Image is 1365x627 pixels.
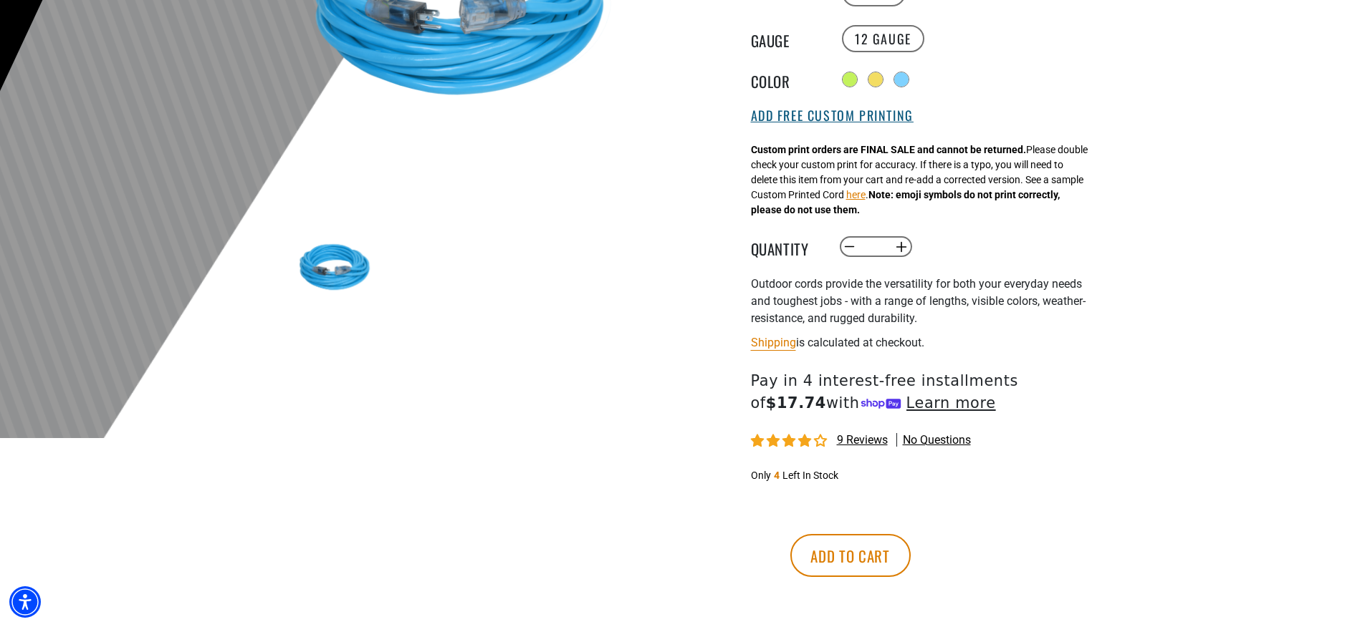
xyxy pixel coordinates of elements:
[782,470,838,481] span: Left In Stock
[837,433,888,447] span: 9 reviews
[751,189,1060,215] strong: Note: emoji symbols do not print correctly, please do not use them.
[774,470,780,481] span: 4
[751,70,823,89] legend: Color
[751,333,1102,352] div: is calculated at checkout.
[751,142,1088,218] div: Please double check your custom print for accuracy. If there is a typo, you will need to delete t...
[295,227,378,310] img: Blue
[751,434,830,448] span: 4.00 stars
[842,25,924,52] label: 12 Gauge
[751,470,771,481] span: Only
[751,238,823,256] label: Quantity
[751,108,914,124] button: Add Free Custom Printing
[751,29,823,48] legend: Gauge
[751,277,1086,325] span: Outdoor cords provide the versatility for both your everyday needs and toughest jobs - with a ran...
[751,144,1026,155] strong: Custom print orders are FINAL SALE and cannot be returned.
[903,432,971,448] span: No questions
[9,586,41,618] div: Accessibility Menu
[751,336,796,349] a: Shipping
[846,188,866,203] button: here
[790,534,911,577] button: Add to cart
